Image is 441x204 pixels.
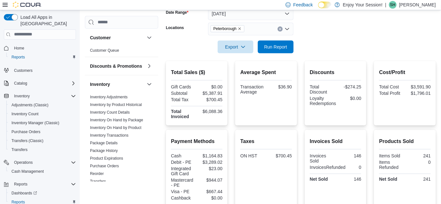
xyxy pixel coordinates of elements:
[11,44,76,52] span: Home
[171,189,196,194] div: Visa - PE
[385,1,386,9] p: |
[258,41,294,53] button: Run Report
[11,180,76,188] span: Reports
[171,109,189,119] strong: Total Invoiced
[11,159,76,166] span: Operations
[11,180,30,188] button: Reports
[18,14,76,27] span: Load All Apps in [GEOGRAPHIC_DATA]
[90,34,111,41] h3: Customer
[9,189,76,197] span: Dashboards
[146,62,153,70] button: Discounts & Promotions
[406,91,431,96] div: $1,796.01
[6,189,78,198] a: Dashboards
[90,125,141,130] span: Inventory On Hand by Product
[90,163,119,169] span: Purchase Orders
[348,165,361,170] div: 0
[14,160,33,165] span: Operations
[9,128,76,136] span: Purchase Orders
[379,153,404,158] div: Items Sold
[406,84,431,89] div: $3,591.90
[11,120,59,125] span: Inventory Manager (Classic)
[6,145,78,154] button: Transfers
[218,41,253,53] button: Export
[90,48,119,53] span: Customer Queue
[267,153,292,158] div: $700.45
[240,138,292,145] h2: Taxes
[90,81,110,87] h3: Inventory
[310,96,336,106] div: Loyalty Redemptions
[11,138,43,143] span: Transfers (Classic)
[9,119,62,127] a: Inventory Manager (Classic)
[85,93,158,188] div: Inventory
[379,160,404,170] div: Items Refunded
[285,26,290,32] button: Open list of options
[238,27,242,31] button: Remove Peterborough from selection in this group
[198,97,223,102] div: $700.45
[90,118,143,122] a: Inventory On Hand by Package
[13,2,41,8] img: Cova
[11,129,41,134] span: Purchase Orders
[318,8,318,9] span: Dark Mode
[379,69,431,76] h2: Cost/Profit
[9,110,76,118] span: Inventory Count
[198,109,223,114] div: $6,088.36
[166,25,184,30] label: Locations
[171,153,196,158] div: Cash
[90,63,144,69] button: Discounts & Promotions
[399,1,436,9] p: [PERSON_NAME]
[389,1,397,9] div: Sue Hachey
[379,177,397,182] strong: Net Sold
[278,26,283,32] button: Clear input
[6,101,78,110] button: Adjustments (Classic)
[90,34,144,41] button: Customer
[9,137,46,145] a: Transfers (Classic)
[1,43,78,53] button: Home
[14,182,27,187] span: Reports
[406,160,431,165] div: 0
[90,171,104,176] a: Reorder
[90,156,123,161] a: Product Expirations
[11,66,76,74] span: Customers
[9,101,76,109] span: Adjustments (Classic)
[90,140,118,146] span: Package Details
[339,96,361,101] div: $0.00
[1,79,78,88] button: Catalog
[11,67,35,74] a: Customers
[90,95,128,99] a: Inventory Adjustments
[1,180,78,189] button: Reports
[9,119,76,127] span: Inventory Manager (Classic)
[6,167,78,176] button: Cash Management
[198,178,223,183] div: $944.07
[310,69,362,76] h2: Discounts
[379,84,404,89] div: Total Cost
[264,44,287,50] span: Run Report
[9,189,40,197] a: Dashboards
[267,84,292,89] div: $36.90
[1,92,78,101] button: Inventory
[6,136,78,145] button: Transfers (Classic)
[14,81,27,86] span: Catalog
[198,189,223,194] div: $667.44
[90,102,142,107] a: Inventory by Product Historical
[208,7,294,20] button: [DATE]
[221,41,250,53] span: Export
[390,1,396,9] span: SH
[406,177,431,182] div: 241
[90,148,118,153] a: Package History
[9,146,30,154] a: Transfers
[9,53,27,61] a: Reports
[146,34,153,42] button: Customer
[9,137,76,145] span: Transfers (Classic)
[9,146,76,154] span: Transfers
[9,168,76,175] span: Cash Management
[166,10,189,15] label: Date Range
[6,118,78,127] button: Inventory Manager (Classic)
[198,91,223,96] div: $5,387.91
[240,153,265,158] div: ON HST
[14,46,24,51] span: Home
[198,153,223,158] div: $1,164.83
[171,97,196,102] div: Total Tax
